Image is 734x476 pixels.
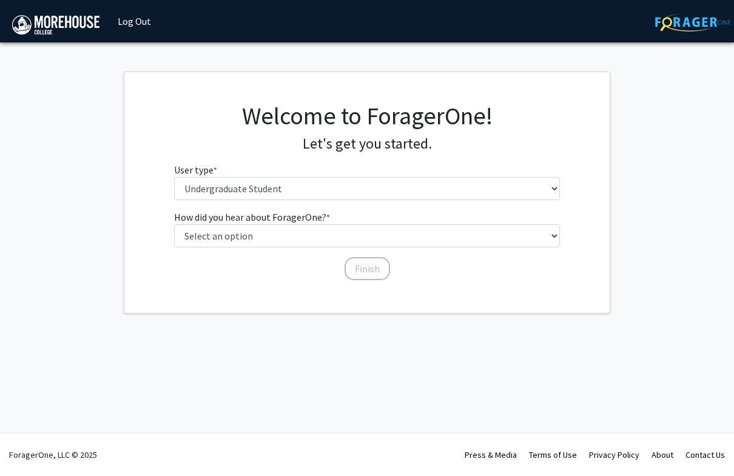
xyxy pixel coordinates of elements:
label: How did you hear about ForagerOne? [174,210,330,224]
a: Privacy Policy [589,449,639,460]
a: Press & Media [465,449,517,460]
img: Morehouse College Logo [12,15,99,35]
a: About [652,449,673,460]
iframe: Chat [9,421,52,467]
label: User type [174,163,217,177]
div: ForagerOne, LLC © 2025 [9,434,97,476]
h1: Welcome to ForagerOne! [174,101,561,130]
button: Finish [345,257,390,280]
h4: Let's get you started. [174,135,561,153]
img: ForagerOne Logo [655,13,731,32]
a: Contact Us [685,449,725,460]
a: Terms of Use [529,449,577,460]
